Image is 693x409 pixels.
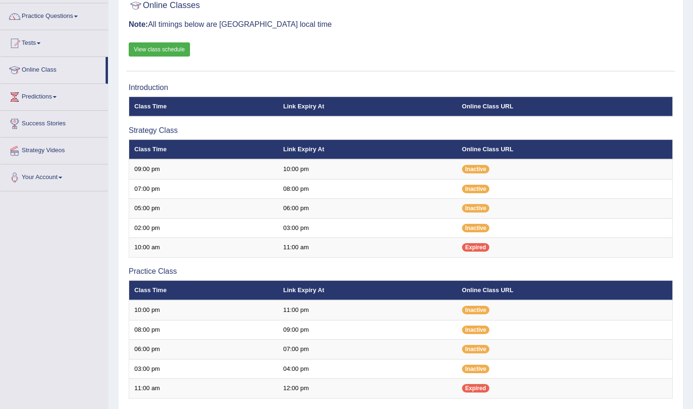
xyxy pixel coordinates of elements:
td: 07:00 pm [129,179,278,199]
span: Inactive [462,224,490,232]
h3: All timings below are [GEOGRAPHIC_DATA] local time [129,20,673,29]
td: 11:00 pm [278,300,457,320]
a: Your Account [0,164,108,188]
a: Strategy Videos [0,138,108,161]
td: 09:00 pm [278,320,457,340]
span: Inactive [462,326,490,334]
a: Success Stories [0,111,108,134]
a: Practice Questions [0,3,108,27]
th: Link Expiry At [278,280,457,300]
td: 12:00 pm [278,379,457,399]
td: 04:00 pm [278,359,457,379]
h3: Strategy Class [129,126,673,135]
td: 08:00 pm [129,320,278,340]
td: 10:00 am [129,238,278,258]
a: Online Class [0,57,106,81]
th: Online Class URL [457,97,673,116]
span: Inactive [462,345,490,353]
td: 05:00 pm [129,199,278,219]
th: Class Time [129,97,278,116]
span: Inactive [462,204,490,213]
td: 03:00 pm [278,218,457,238]
span: Inactive [462,306,490,314]
b: Note: [129,20,148,28]
td: 09:00 pm [129,159,278,179]
th: Class Time [129,280,278,300]
a: Tests [0,30,108,54]
td: 02:00 pm [129,218,278,238]
th: Online Class URL [457,280,673,300]
td: 11:00 am [129,379,278,399]
span: Expired [462,384,489,393]
th: Class Time [129,139,278,159]
span: Inactive [462,185,490,193]
th: Link Expiry At [278,97,457,116]
td: 07:00 pm [278,340,457,360]
span: Inactive [462,365,490,373]
td: 10:00 pm [129,300,278,320]
a: Predictions [0,84,108,107]
th: Online Class URL [457,139,673,159]
td: 06:00 pm [129,340,278,360]
th: Link Expiry At [278,139,457,159]
td: 06:00 pm [278,199,457,219]
td: 10:00 pm [278,159,457,179]
td: 03:00 pm [129,359,278,379]
span: Inactive [462,165,490,173]
td: 11:00 am [278,238,457,258]
td: 08:00 pm [278,179,457,199]
span: Expired [462,243,489,252]
h3: Introduction [129,83,673,92]
h3: Practice Class [129,267,673,276]
a: View class schedule [129,42,190,57]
